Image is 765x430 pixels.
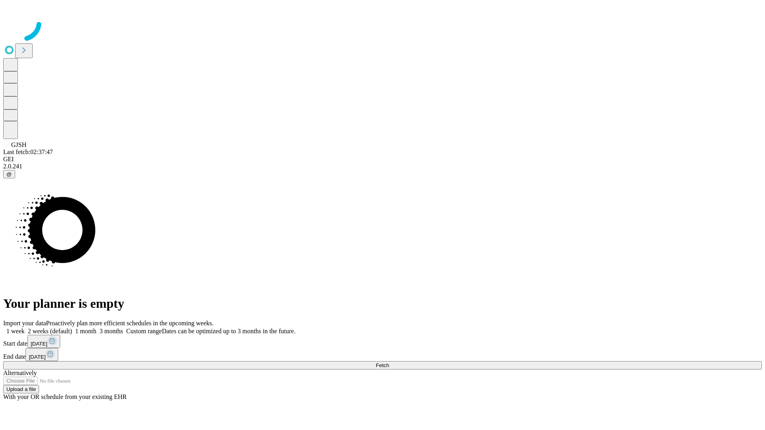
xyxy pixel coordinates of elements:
[3,335,762,348] div: Start date
[11,141,26,148] span: GJSH
[46,320,214,326] span: Proactively plan more efficient schedules in the upcoming weeks.
[27,335,60,348] button: [DATE]
[100,328,123,334] span: 3 months
[75,328,96,334] span: 1 month
[3,149,53,155] span: Last fetch: 02:37:47
[31,341,47,347] span: [DATE]
[376,362,389,368] span: Fetch
[3,348,762,361] div: End date
[29,354,45,360] span: [DATE]
[3,163,762,170] div: 2.0.241
[3,296,762,311] h1: Your planner is empty
[3,385,39,393] button: Upload a file
[3,393,127,400] span: With your OR schedule from your existing EHR
[162,328,295,334] span: Dates can be optimized up to 3 months in the future.
[3,369,37,376] span: Alternatively
[3,156,762,163] div: GEI
[3,361,762,369] button: Fetch
[6,328,25,334] span: 1 week
[25,348,58,361] button: [DATE]
[3,170,15,178] button: @
[6,171,12,177] span: @
[3,320,46,326] span: Import your data
[28,328,72,334] span: 2 weeks (default)
[126,328,162,334] span: Custom range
